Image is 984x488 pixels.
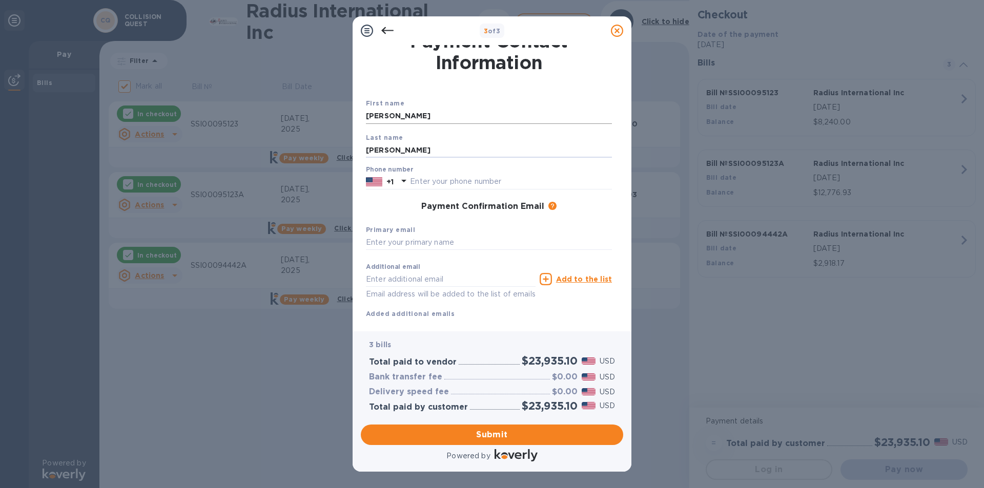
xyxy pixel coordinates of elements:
img: US [366,176,382,187]
h2: $23,935.10 [522,399,578,412]
button: Submit [361,425,623,445]
h3: Bank transfer fee [369,372,442,382]
b: Last name [366,134,403,141]
h3: Delivery speed fee [369,387,449,397]
label: Additional email [366,264,420,270]
p: USD [600,400,615,411]
h3: $0.00 [552,387,578,397]
input: Enter your phone number [410,174,612,189]
img: Logo [495,449,538,461]
input: Enter your last name [366,142,612,158]
img: USD [582,402,596,409]
b: First name [366,99,404,107]
span: 3 [484,27,488,35]
input: Enter your primary name [366,235,612,250]
input: Enter your first name [366,109,612,124]
b: of 3 [484,27,501,35]
b: Added additional emails [366,310,455,317]
h3: Total paid to vendor [369,357,457,367]
b: 3 bills [369,341,391,349]
h2: $23,935.10 [522,354,578,367]
span: Submit [369,429,615,441]
img: USD [582,388,596,395]
b: Primary email [366,226,415,234]
p: Email address will be added to the list of emails [366,288,536,300]
p: USD [600,387,615,397]
p: USD [600,356,615,367]
p: +1 [386,177,394,187]
img: USD [582,357,596,365]
img: USD [582,373,596,380]
h1: Payment Contact Information [366,30,612,73]
h3: Total paid by customer [369,402,468,412]
input: Enter additional email [366,271,536,287]
h3: $0.00 [552,372,578,382]
p: Powered by [446,451,490,461]
h3: Payment Confirmation Email [421,202,544,211]
u: Add to the list [556,275,612,283]
label: Phone number [366,167,413,173]
p: USD [600,372,615,383]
